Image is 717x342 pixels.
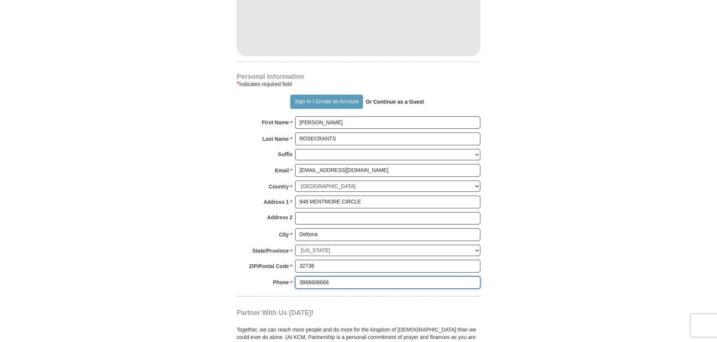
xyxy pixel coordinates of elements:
strong: ZIP/Postal Code [249,261,289,271]
h4: Personal Information [237,74,480,80]
strong: Or Continue as a Guest [366,99,424,105]
strong: First Name [262,117,289,128]
strong: Suffix [278,149,292,160]
button: Sign In / Create an Account [290,95,363,109]
strong: Phone [273,277,289,288]
strong: City [279,229,289,240]
div: Indicates required field [237,80,480,89]
strong: Address 1 [264,197,289,207]
span: Partner With Us [DATE]! [237,309,314,316]
strong: Address 2 [267,212,292,223]
strong: Country [269,181,289,192]
strong: State/Province [252,246,289,256]
strong: Email [275,165,289,176]
strong: Last Name [262,134,289,144]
